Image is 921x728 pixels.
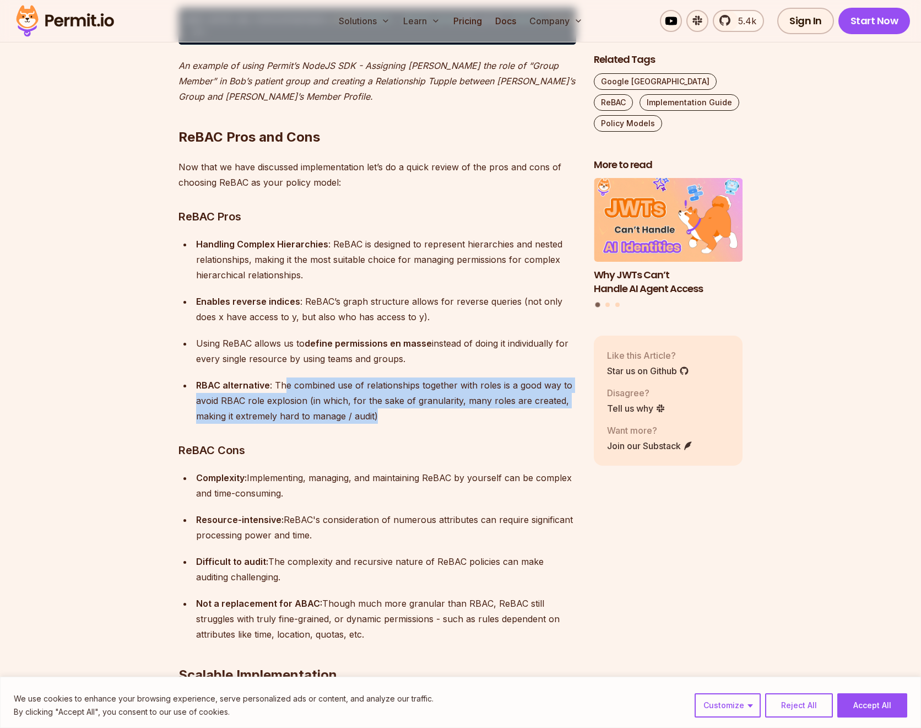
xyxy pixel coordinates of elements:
h3: ReBAC Cons [178,441,576,459]
img: Permit logo [11,2,119,40]
button: Learn [399,10,445,32]
button: Solutions [334,10,394,32]
p: Implementing, managing, and maintaining ReBAC by yourself can be complex and time-consuming. [196,470,576,501]
p: : ReBAC’s graph structure allows for reverse queries (not only does x have access to y, but also ... [196,294,576,325]
h2: ReBAC Pros and Cons [178,84,576,146]
a: 5.4k [713,10,764,32]
button: Customize [695,693,761,718]
button: Go to slide 2 [605,303,610,308]
button: Company [525,10,587,32]
a: Star us on Github [607,364,689,378]
a: Docs [491,10,521,32]
strong: define permissions en masse [305,338,432,349]
strong: Complexity: [196,472,247,483]
a: Google [GEOGRAPHIC_DATA] [594,73,717,90]
strong: RBAC alternative [196,380,270,391]
h2: Scalable Implementation [178,622,576,684]
strong: Enables reverse indices [196,296,300,307]
a: ReBAC [594,94,633,111]
span: 5.4k [732,14,756,28]
button: Go to slide 3 [615,303,620,308]
a: Tell us why [607,402,665,415]
strong: Not a replacement for ABAC: [196,598,322,609]
h3: Why JWTs Can’t Handle AI Agent Access [594,268,743,296]
a: Join our Substack [607,439,693,452]
h2: More to read [594,158,743,172]
p: ReBAC's consideration of numerous attributes can require significant processing power and time. [196,512,576,543]
p: Like this Article? [607,349,689,362]
strong: Difficult to audit: [196,556,268,567]
li: 1 of 3 [594,179,743,296]
a: Policy Models [594,115,662,132]
p: Though much more granular than RBAC, ReBAC still struggles with truly fine-grained, or dynamic pe... [196,596,576,642]
a: Pricing [449,10,486,32]
a: Sign In [777,8,834,34]
button: Reject All [765,693,833,718]
p: Now that we have discussed implementation let’s do a quick review of the pros and cons of choosin... [178,159,576,190]
strong: Handling Complex Hierarchies [196,239,328,250]
p: Want more? [607,424,693,437]
p: Using ReBAC allows us to instead of doing it individually for every single resource by using team... [196,336,576,366]
img: Why JWTs Can’t Handle AI Agent Access [594,179,743,262]
strong: Resource-intensive: [196,514,284,525]
h2: Related Tags [594,53,743,67]
p: : The combined use of relationships together with roles is a good way to avoid RBAC role explosio... [196,378,576,424]
p: Disagree? [607,386,665,400]
em: An example of using Permit’s NodeJS SDK - Assigning [PERSON_NAME] the role of “Group Member” in B... [178,60,575,102]
button: Go to slide 1 [595,303,600,308]
a: Implementation Guide [640,94,739,111]
h3: ReBAC Pros [178,208,576,225]
p: : ReBAC is designed to represent hierarchies and nested relationships, making it the most suitabl... [196,236,576,283]
a: Why JWTs Can’t Handle AI Agent AccessWhy JWTs Can’t Handle AI Agent Access [594,179,743,296]
button: Accept All [837,693,907,718]
p: The complexity and recursive nature of ReBAC policies can make auditing challenging. [196,554,576,585]
div: Posts [594,179,743,309]
p: We use cookies to enhance your browsing experience, serve personalized ads or content, and analyz... [14,692,434,705]
p: By clicking "Accept All", you consent to our use of cookies. [14,705,434,719]
a: Start Now [838,8,911,34]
